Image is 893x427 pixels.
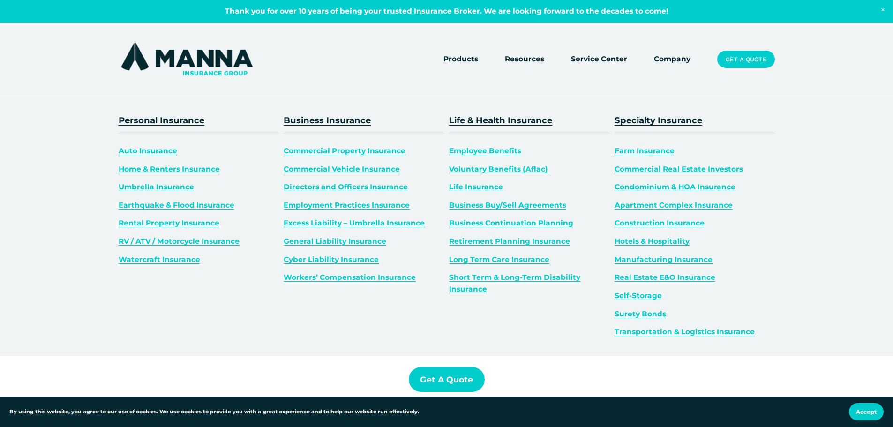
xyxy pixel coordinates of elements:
[449,182,503,191] a: Life Insurance
[284,273,416,282] a: Workers’ Compensation Insurance
[119,218,219,227] a: Rental Property Insurance
[849,403,884,420] button: Accept
[449,273,580,293] a: Short Term & Long-Term Disability Insurance
[615,146,675,155] a: Farm Insurance
[443,53,478,66] a: folder dropdown
[284,201,410,210] a: Employment Practices Insurance
[409,367,485,392] a: Get a Quote
[284,115,371,126] a: Business Insurance
[449,218,573,227] a: Business Continuation Planning
[119,237,240,246] a: RV / ATV / Motorcycle Insurance
[284,165,400,173] a: Commercial Vehicle Insurance
[9,408,419,416] p: By using this website, you agree to our use of cookies. We use cookies to provide you with a grea...
[119,115,204,126] a: Personal Insurance
[505,53,544,65] span: Resources
[449,115,552,126] a: Life & Health Insurance
[615,201,733,210] a: Apartment Complex Insurance
[284,146,405,155] a: Commercial Property Insurance
[284,255,379,264] a: Cyber Liability Insurance
[119,255,200,264] a: Watercraft Insurance
[717,51,774,68] a: Get a Quote
[571,53,627,66] a: Service Center
[505,53,544,66] a: folder dropdown
[615,165,743,173] a: Commercial Real Estate Investors
[443,53,478,65] span: Products
[449,255,549,264] a: Long Term Care Insurance
[615,255,713,264] a: Manufacturing Insurance
[615,309,666,318] a: Surety Bonds
[615,182,735,191] a: Condominium & HOA Insurance
[119,146,177,155] a: Auto Insurance
[119,165,220,173] a: Home & Renters Insurance
[615,218,705,227] a: Construction Insurance
[856,408,877,415] span: Accept
[615,273,715,282] a: Real Estate E&O Insurance
[615,291,662,300] a: Self-Storage
[284,182,408,191] a: Directors and Officers Insurance
[119,41,255,77] img: Manna Insurance Group
[449,165,548,173] a: Voluntary Benefits (Aflac)
[284,218,425,227] a: Excess Liability – Umbrella Insurance
[654,53,690,66] a: Company
[449,201,566,210] a: Business Buy/Sell Agreements
[284,237,386,246] a: General Liability Insurance
[119,182,194,191] a: Umbrella Insurance
[615,115,702,126] a: Specialty Insurance
[119,201,234,210] a: Earthquake & Flood Insurance
[615,237,690,246] a: Hotels & Hospitality
[449,146,521,155] a: Employee Benefits
[615,327,755,336] a: Transportation & Logistics Insurance
[449,237,570,246] a: Retirement Planning Insurance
